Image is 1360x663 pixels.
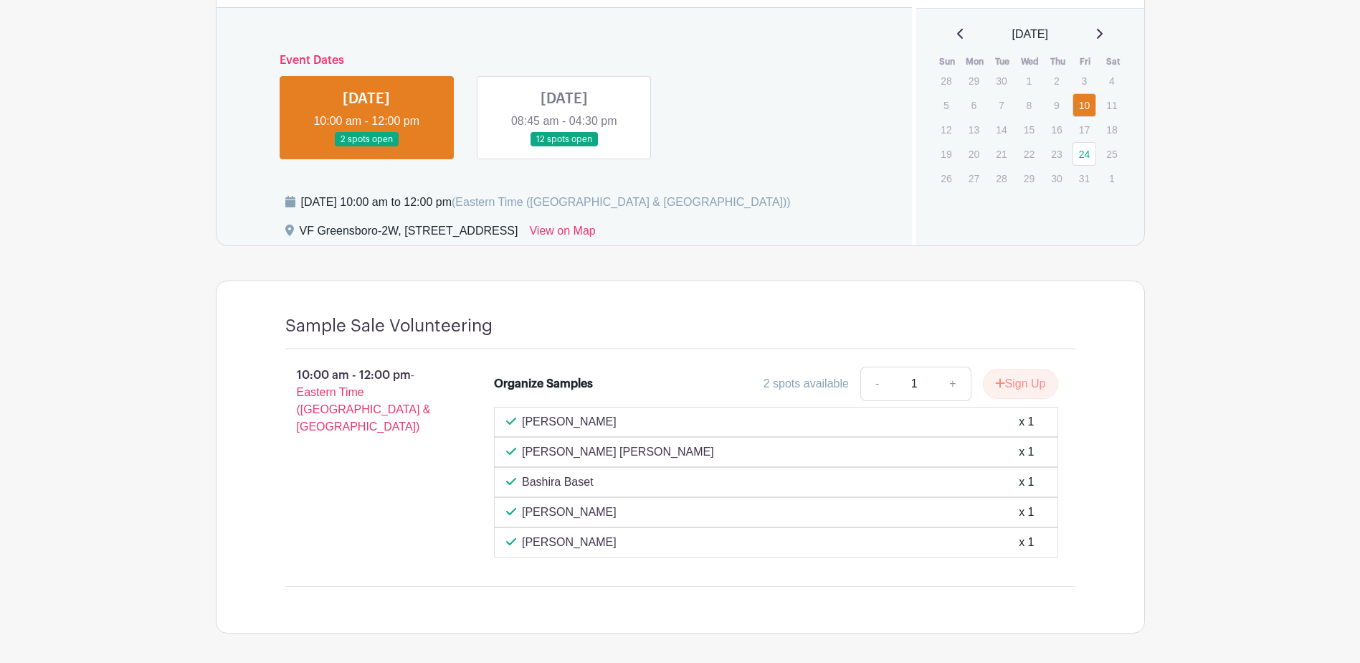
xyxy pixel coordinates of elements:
[983,369,1058,399] button: Sign Up
[1045,94,1068,116] p: 9
[1017,70,1041,92] p: 1
[1073,167,1096,189] p: 31
[989,55,1017,69] th: Tue
[1017,167,1041,189] p: 29
[1017,94,1041,116] p: 8
[522,504,617,521] p: [PERSON_NAME]
[934,70,958,92] p: 28
[1100,94,1123,116] p: 11
[935,367,971,401] a: +
[1045,167,1068,189] p: 30
[934,94,958,116] p: 5
[529,222,595,245] a: View on Map
[764,375,849,392] div: 2 spots available
[1017,118,1041,141] p: 15
[1100,70,1123,92] p: 4
[268,54,861,67] h6: Event Dates
[989,143,1013,165] p: 21
[522,413,617,431] p: [PERSON_NAME]
[1045,70,1068,92] p: 2
[1100,143,1123,165] p: 25
[933,55,961,69] th: Sun
[1017,143,1041,165] p: 22
[1100,167,1123,189] p: 1
[1017,55,1045,69] th: Wed
[989,167,1013,189] p: 28
[962,167,986,189] p: 27
[1099,55,1127,69] th: Sat
[1073,118,1096,141] p: 17
[962,118,986,141] p: 13
[989,94,1013,116] p: 7
[522,443,714,461] p: [PERSON_NAME] [PERSON_NAME]
[989,70,1013,92] p: 30
[1019,413,1034,431] div: x 1
[962,70,986,92] p: 29
[934,118,958,141] p: 12
[934,167,958,189] p: 26
[494,375,593,392] div: Organize Samples
[1072,55,1100,69] th: Fri
[1019,534,1034,551] div: x 1
[1012,26,1048,43] span: [DATE]
[300,222,518,245] div: VF Greensboro-2W, [STREET_ADDRESS]
[1045,118,1068,141] p: 16
[1073,142,1096,166] a: 24
[962,143,986,165] p: 20
[961,55,989,69] th: Mon
[1044,55,1072,69] th: Thu
[452,196,791,208] span: (Eastern Time ([GEOGRAPHIC_DATA] & [GEOGRAPHIC_DATA]))
[934,143,958,165] p: 19
[1019,474,1034,491] div: x 1
[1073,93,1096,117] a: 10
[262,361,472,441] p: 10:00 am - 12:00 pm
[1073,70,1096,92] p: 3
[1045,143,1068,165] p: 23
[1100,118,1123,141] p: 18
[301,194,791,211] div: [DATE] 10:00 am to 12:00 pm
[285,316,493,337] h4: Sample Sale Volunteering
[297,369,431,433] span: - Eastern Time ([GEOGRAPHIC_DATA] & [GEOGRAPHIC_DATA])
[962,94,986,116] p: 6
[860,367,893,401] a: -
[522,474,594,491] p: Bashira Baset
[989,118,1013,141] p: 14
[1019,504,1034,521] div: x 1
[1019,443,1034,461] div: x 1
[522,534,617,551] p: [PERSON_NAME]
